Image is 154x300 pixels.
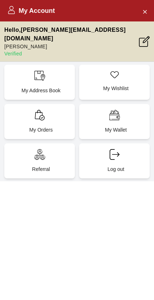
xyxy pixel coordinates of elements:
p: My Wishlist [85,85,147,92]
button: Close Account [139,6,150,17]
p: Referral [10,166,72,173]
p: Log out [85,166,147,173]
p: My Address Book [10,87,72,94]
p: My Wallet [85,126,147,133]
p: My Orders [10,126,72,133]
p: Hello , [PERSON_NAME][EMAIL_ADDRESS][DOMAIN_NAME] [4,26,139,43]
p: [PERSON_NAME] [4,43,139,50]
p: Verified [4,50,139,57]
h2: My Account [7,6,55,16]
